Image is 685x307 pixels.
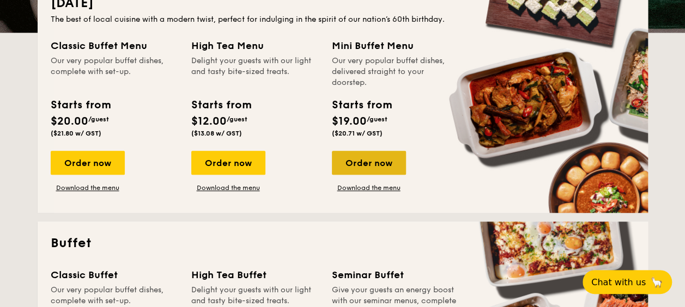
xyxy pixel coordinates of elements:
span: $19.00 [332,115,367,128]
span: /guest [367,115,387,123]
div: Starts from [51,97,110,113]
button: Chat with us🦙 [583,270,672,294]
div: Order now [191,151,265,175]
span: $20.00 [51,115,88,128]
a: Download the menu [191,183,265,192]
span: ($13.08 w/ GST) [191,130,242,137]
div: Our very popular buffet dishes, complete with set-up. [51,56,178,88]
span: /guest [88,115,109,123]
a: Download the menu [332,183,406,192]
div: Classic Buffet Menu [51,38,178,53]
div: The best of local cuisine with a modern twist, perfect for indulging in the spirit of our nation’... [51,14,635,25]
div: Order now [51,151,125,175]
h2: Buffet [51,235,635,252]
span: Chat with us [591,277,646,287]
div: Order now [332,151,406,175]
div: Our very popular buffet dishes, delivered straight to your doorstep. [332,56,459,88]
div: Starts from [191,97,251,113]
span: ($21.80 w/ GST) [51,130,101,137]
div: Delight your guests with our light and tasty bite-sized treats. [191,56,319,88]
div: Seminar Buffet [332,267,459,283]
div: Mini Buffet Menu [332,38,459,53]
div: Classic Buffet [51,267,178,283]
span: $12.00 [191,115,227,128]
div: High Tea Menu [191,38,319,53]
div: Starts from [332,97,391,113]
span: 🦙 [650,276,663,288]
span: ($20.71 w/ GST) [332,130,383,137]
span: /guest [227,115,247,123]
div: High Tea Buffet [191,267,319,283]
a: Download the menu [51,183,125,192]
